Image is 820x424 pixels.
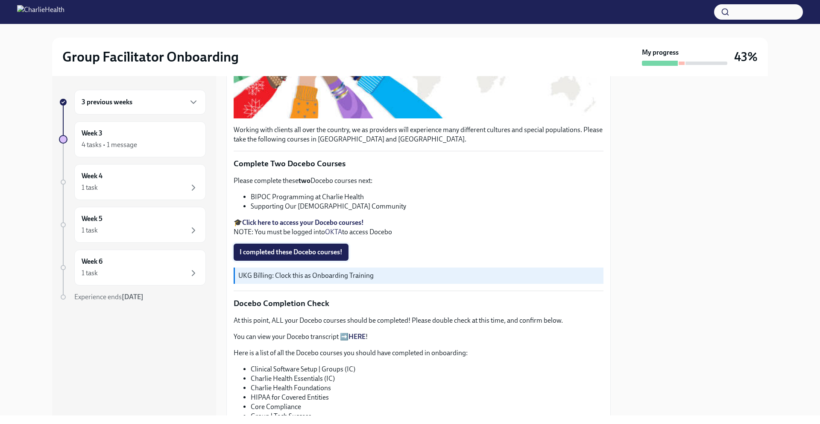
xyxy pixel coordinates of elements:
[251,412,603,421] li: Group | Tech Success
[251,374,603,383] li: Charlie Health Essentials (IC)
[234,176,603,185] p: Please complete these Docebo courses next:
[17,5,64,19] img: CharlieHealth
[238,271,600,280] p: UKG Billing: Clock this as Onboarding Training
[74,293,143,301] span: Experience ends
[348,333,366,341] a: HERE
[251,402,603,412] li: Core Compliance
[82,171,102,181] h6: Week 4
[82,268,98,278] div: 1 task
[74,90,206,115] div: 3 previous weeks
[251,365,603,374] li: Clinical Software Setup | Groups (IC)
[234,158,603,169] p: Complete Two Docebo Courses
[234,348,603,358] p: Here is a list of all the Docebo courses you should have completed in onboarding:
[59,121,206,157] a: Week 34 tasks • 1 message
[251,393,603,402] li: HIPAA for Covered Entities
[234,298,603,309] p: Docebo Completion Check
[82,226,98,235] div: 1 task
[642,48,679,57] strong: My progress
[62,48,239,65] h2: Group Facilitator Onboarding
[251,202,603,211] li: Supporting Our [DEMOGRAPHIC_DATA] Community
[242,218,364,227] a: Click here to access your Docebo courses!
[82,183,98,192] div: 1 task
[82,257,102,266] h6: Week 6
[82,97,132,107] h6: 3 previous weeks
[59,250,206,286] a: Week 61 task
[234,244,348,261] button: I completed these Docebo courses!
[122,293,143,301] strong: [DATE]
[234,218,603,237] p: 🎓 NOTE: You must be logged into to access Docebo
[82,129,102,138] h6: Week 3
[299,177,310,185] strong: two
[59,207,206,243] a: Week 51 task
[325,228,342,236] a: OKTA
[240,248,343,256] span: I completed these Docebo courses!
[234,316,603,325] p: At this point, ALL your Docebo courses should be completed! Please double check at this time, and...
[251,383,603,393] li: Charlie Health Foundations
[251,192,603,202] li: BIPOC Programming at Charlie Health
[734,49,758,65] h3: 43%
[234,332,603,342] p: You can view your Docebo transcript ➡️ !
[59,164,206,200] a: Week 41 task
[82,214,102,224] h6: Week 5
[234,125,603,144] p: Working with clients all over the country, we as providers will experience many different culture...
[82,140,137,150] div: 4 tasks • 1 message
